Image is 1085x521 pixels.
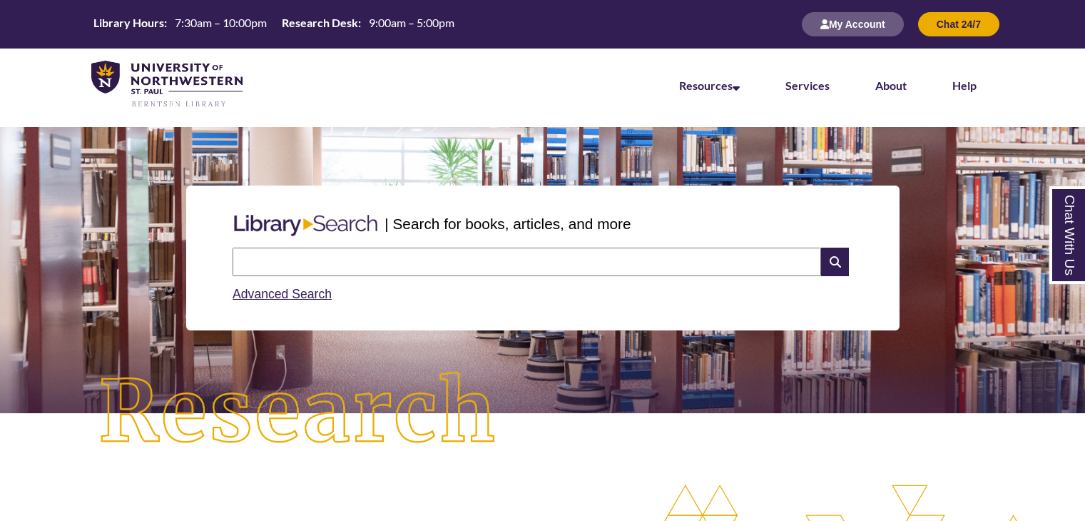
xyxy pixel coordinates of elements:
[785,79,830,92] a: Services
[369,16,454,29] span: 9:00am – 5:00pm
[233,287,332,301] a: Advanced Search
[821,248,848,276] i: Search
[875,79,907,92] a: About
[918,18,999,30] a: Chat 24/7
[91,61,243,108] img: UNWSP Library Logo
[802,18,904,30] a: My Account
[276,15,363,31] th: Research Desk:
[88,15,169,31] th: Library Hours:
[175,16,267,29] span: 7:30am – 10:00pm
[384,213,631,235] p: | Search for books, articles, and more
[952,79,977,92] a: Help
[88,15,460,33] table: Hours Today
[88,15,460,34] a: Hours Today
[679,79,740,92] a: Resources
[918,12,999,36] button: Chat 24/7
[54,328,542,497] img: Research
[802,12,904,36] button: My Account
[227,209,384,242] img: Libary Search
